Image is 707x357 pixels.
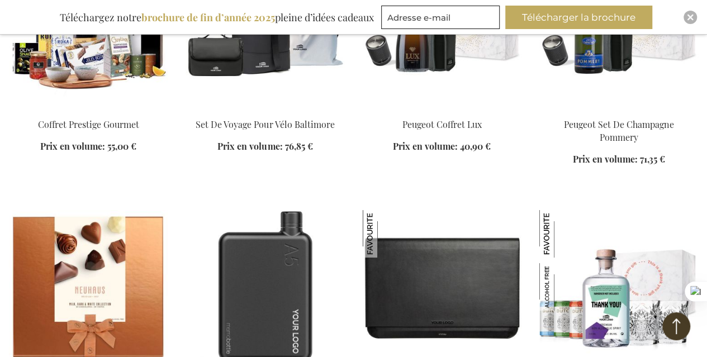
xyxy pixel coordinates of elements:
[539,263,587,311] img: Set Personnalisé Gin & Tonic Sans Alcool
[684,11,697,24] div: Close
[460,140,491,152] span: 40,90 €
[363,210,410,258] img: Orbitkey Hybrid Étui Pour Ordinateur Portable 16" Personnalisé - Noir
[141,11,275,24] b: brochure de fin d’année 2025
[196,118,334,130] a: Set De Voyage Pour Vélo Baltimore
[55,6,379,29] div: Téléchargez notre pleine d’idées cadeaux
[284,140,312,152] span: 76,85 €
[572,153,665,166] a: Prix en volume: 71,35 €
[563,118,673,143] a: Peugeot Set De Champagne Pommery
[539,210,587,258] img: Set Personnalisé Gin & Tonic Sans Alcool
[217,140,312,153] a: Prix en volume: 76,85 €
[9,104,168,115] a: Prestige Gourmet Box Coffret Prestige Gourmet
[639,153,665,165] span: 71,35 €
[217,140,282,152] span: Prix en volume:
[107,140,136,152] span: 55,00 €
[381,6,500,29] input: Adresse e-mail
[381,6,503,32] form: marketing offers and promotions
[572,153,637,165] span: Prix en volume:
[363,104,521,115] a: EB-PKT-PEUG-CHAM-LUX Peugeot Coffret Lux
[402,118,482,130] a: Peugeot Coffret Lux
[505,6,652,29] button: Télécharger la brochure
[186,104,344,115] a: Baltimore Bike Travel Set Set De Voyage Pour Vélo Baltimore
[393,140,491,153] a: Prix en volume: 40,90 €
[539,104,698,115] a: Peugeot Champagne Pommery Set Peugeot Set De Champagne Pommery
[393,140,458,152] span: Prix en volume:
[40,140,136,153] a: Prix en volume: 55,00 €
[40,140,105,152] span: Prix en volume:
[38,118,139,130] a: Coffret Prestige Gourmet
[687,14,694,21] img: Close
